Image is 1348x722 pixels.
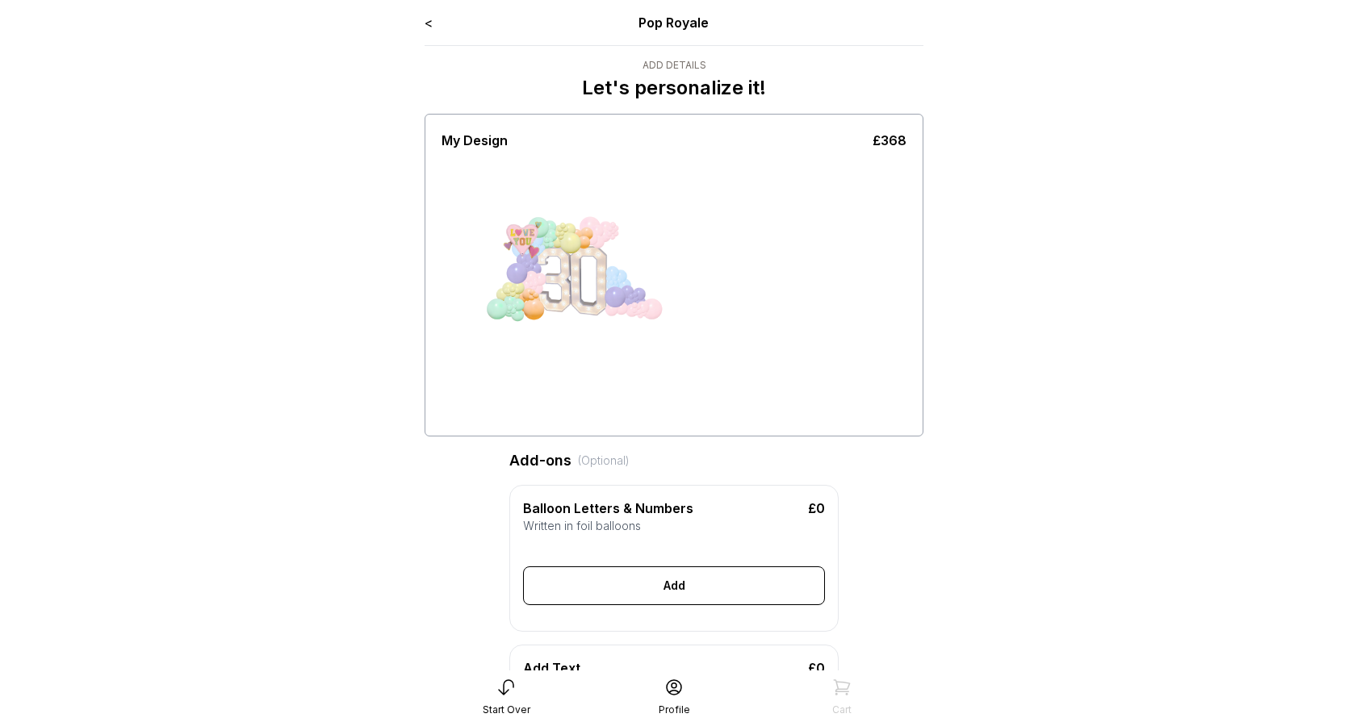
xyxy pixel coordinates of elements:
div: Start Over [483,703,530,716]
div: Pop Royale [525,13,824,32]
div: Add Details [582,59,766,72]
div: Profile [659,703,690,716]
div: £368 [873,131,906,150]
div: Written in foil balloons [523,518,825,534]
div: Cart [832,703,852,716]
a: < [425,15,433,31]
div: Add Text [523,658,764,678]
div: Add-ons [509,449,839,472]
div: My Design [442,131,508,150]
div: (Optional) [578,453,630,469]
div: £0 [764,658,825,678]
div: Add [523,566,825,605]
div: £0 [764,499,825,518]
p: Let's personalize it! [582,75,766,101]
div: Balloon Letters & Numbers [523,499,764,518]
